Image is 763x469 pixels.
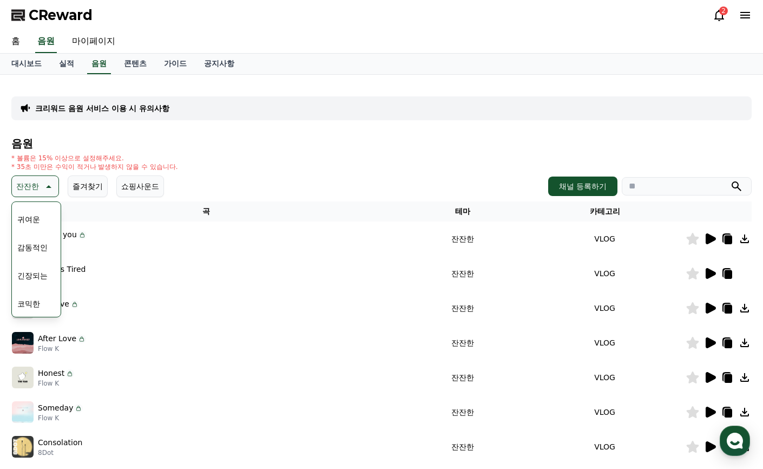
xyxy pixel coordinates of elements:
p: * 35초 미만은 수익이 적거나 발생하지 않을 수 있습니다. [11,162,178,171]
button: 귀여운 [13,207,44,231]
td: VLOG [524,429,686,464]
button: 즐겨찾기 [68,175,108,197]
p: Flow J [38,240,87,249]
a: 2 [713,9,726,22]
th: 테마 [401,201,524,222]
td: VLOG [524,222,686,256]
p: After Love [38,333,76,344]
a: 설정 [140,343,208,370]
a: 홈 [3,343,71,370]
a: 대시보드 [3,54,50,74]
th: 곡 [11,201,401,222]
a: 홈 [3,30,29,53]
p: Flow K [38,379,74,388]
span: 홈 [34,360,41,368]
td: VLOG [524,256,686,291]
img: music [12,401,34,423]
img: music [12,436,34,458]
a: 실적 [50,54,83,74]
th: 카테고리 [524,201,686,222]
span: CReward [29,6,93,24]
td: VLOG [524,291,686,325]
button: 잔잔한 [11,175,59,197]
a: CReward [11,6,93,24]
button: 긴장되는 [13,264,52,288]
p: Flow K [38,344,86,353]
td: VLOG [524,395,686,429]
h4: 음원 [11,138,752,149]
a: 크리워드 음원 서비스 이용 시 유의사항 [35,103,169,114]
td: 잔잔한 [401,256,524,291]
p: 8Dot [38,448,82,457]
p: Consolation [38,437,82,448]
p: 잔잔한 [16,179,39,194]
button: 코믹한 [13,292,44,316]
button: 감동적인 [13,236,52,259]
a: 가이드 [155,54,195,74]
td: 잔잔한 [401,429,524,464]
span: 대화 [99,360,112,369]
td: 잔잔한 [401,291,524,325]
span: 설정 [167,360,180,368]
td: 잔잔한 [401,395,524,429]
button: 쇼핑사운드 [116,175,164,197]
td: 잔잔한 [401,325,524,360]
p: Honest [38,368,64,379]
td: VLOG [524,360,686,395]
a: 음원 [87,54,111,74]
a: 콘텐츠 [115,54,155,74]
td: 잔잔한 [401,222,524,256]
p: * 볼륨은 15% 이상으로 설정해주세요. [11,154,178,162]
p: Someday [38,402,73,414]
button: 채널 등록하기 [548,177,617,196]
img: music [12,332,34,354]
td: 잔잔한 [401,360,524,395]
p: Flow K [38,414,83,422]
a: 대화 [71,343,140,370]
p: 8Dot [38,275,85,284]
td: VLOG [524,325,686,360]
p: Always Tired [38,264,85,275]
a: 음원 [35,30,57,53]
a: 마이페이지 [63,30,124,53]
div: 2 [719,6,728,15]
a: 공지사항 [195,54,243,74]
img: music [12,367,34,388]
